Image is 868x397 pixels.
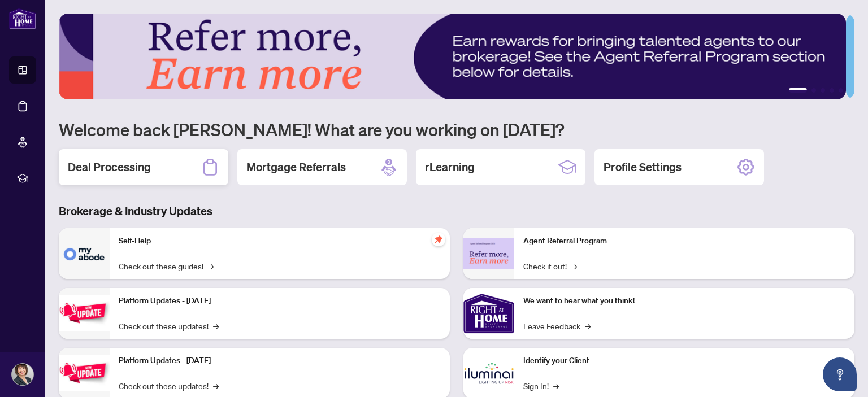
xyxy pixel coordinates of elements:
button: 3 [821,88,825,93]
p: Identify your Client [523,355,845,367]
a: Check out these guides!→ [119,260,214,272]
a: Leave Feedback→ [523,320,591,332]
p: Agent Referral Program [523,235,845,247]
button: Open asap [823,357,857,391]
button: 5 [839,88,843,93]
h2: Profile Settings [604,159,682,175]
img: We want to hear what you think! [463,288,514,339]
span: → [553,379,559,392]
p: Platform Updates - [DATE] [119,295,441,307]
a: Check out these updates!→ [119,320,219,332]
h1: Welcome back [PERSON_NAME]! What are you working on [DATE]? [59,119,854,140]
span: → [213,379,219,392]
span: pushpin [432,233,445,246]
span: → [208,260,214,272]
img: Self-Help [59,228,110,279]
span: → [213,320,219,332]
button: 2 [811,88,816,93]
img: Platform Updates - July 8, 2025 [59,355,110,391]
p: Platform Updates - [DATE] [119,355,441,367]
img: Slide 0 [59,14,846,99]
img: Platform Updates - July 21, 2025 [59,295,110,331]
img: Agent Referral Program [463,238,514,269]
a: Sign In!→ [523,379,559,392]
h3: Brokerage & Industry Updates [59,203,854,219]
span: → [585,320,591,332]
p: Self-Help [119,235,441,247]
img: logo [9,8,36,29]
button: 1 [789,88,807,93]
a: Check it out!→ [523,260,577,272]
span: → [571,260,577,272]
h2: rLearning [425,159,475,175]
button: 4 [830,88,834,93]
a: Check out these updates!→ [119,379,219,392]
h2: Mortgage Referrals [246,159,346,175]
p: We want to hear what you think! [523,295,845,307]
img: Profile Icon [12,364,33,385]
h2: Deal Processing [68,159,151,175]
